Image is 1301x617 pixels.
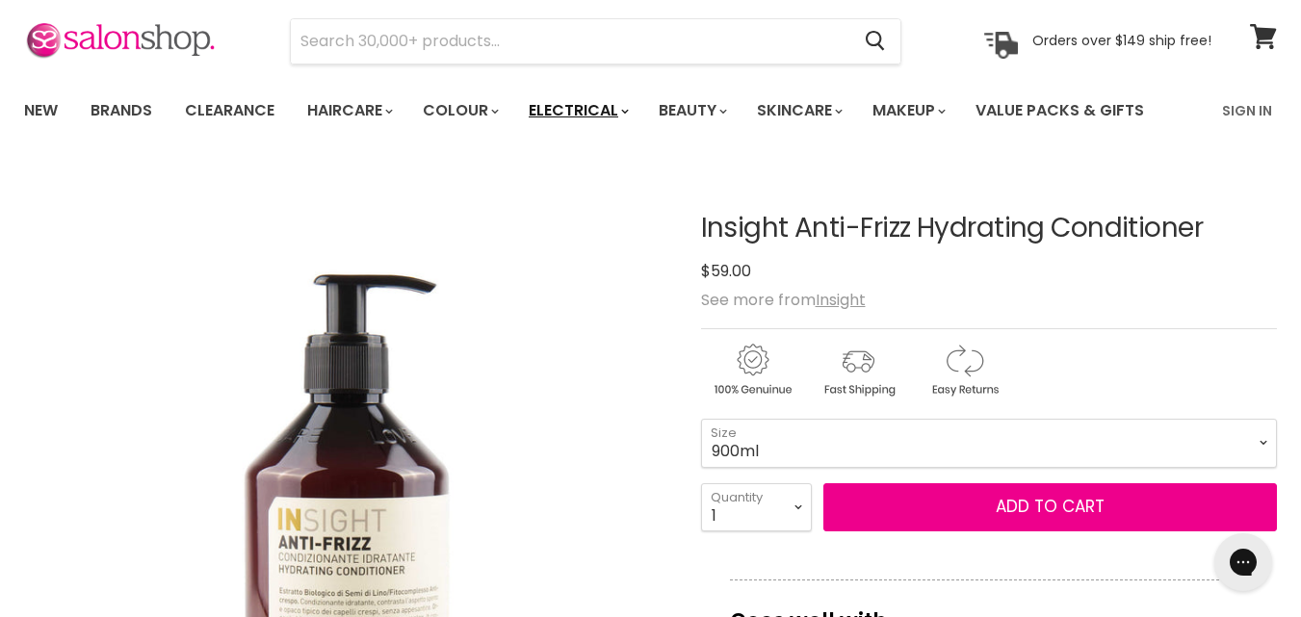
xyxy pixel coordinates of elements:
a: Colour [408,90,510,131]
button: Search [849,19,900,64]
a: Insight [816,289,866,311]
span: See more from [701,289,866,311]
a: Skincare [742,90,854,131]
a: Makeup [858,90,957,131]
a: New [10,90,72,131]
form: Product [290,18,901,64]
h1: Insight Anti-Frizz Hydrating Conditioner [701,214,1277,244]
input: Search [291,19,849,64]
iframe: Gorgias live chat messenger [1205,527,1282,598]
button: Add to cart [823,483,1277,531]
a: Sign In [1210,90,1284,131]
a: Beauty [644,90,739,131]
img: genuine.gif [701,341,803,399]
img: shipping.gif [807,341,909,399]
a: Haircare [293,90,404,131]
img: returns.gif [913,341,1015,399]
select: Quantity [701,483,812,531]
a: Brands [76,90,167,131]
span: $59.00 [701,260,751,282]
ul: Main menu [10,83,1184,139]
p: Orders over $149 ship free! [1032,32,1211,49]
a: Clearance [170,90,289,131]
a: Value Packs & Gifts [961,90,1158,131]
a: Electrical [514,90,640,131]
